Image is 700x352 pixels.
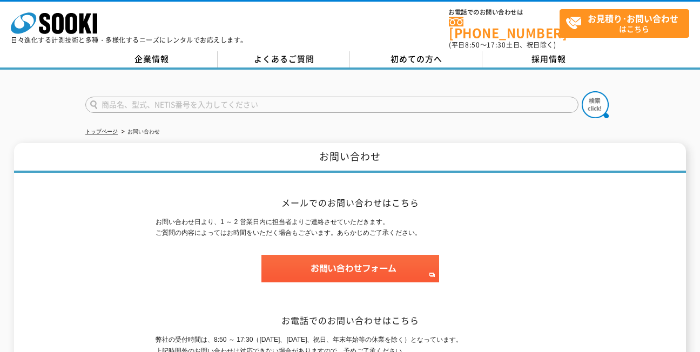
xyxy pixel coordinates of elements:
[11,37,247,43] p: 日々進化する計測技術と多種・多様化するニーズにレンタルでお応えします。
[156,197,544,208] h2: メールでのお問い合わせはこちら
[449,9,560,16] span: お電話でのお問い合わせは
[156,216,544,239] p: お問い合わせ日より、1 ～ 2 営業日内に担当者よりご連絡させていただきます。 ご質問の内容によってはお時間をいただく場合もございます。あらかじめご了承ください。
[588,12,678,25] strong: お見積り･お問い合わせ
[391,53,442,65] span: 初めての方へ
[85,51,218,67] a: 企業情報
[449,40,556,50] span: (平日 ～ 土日、祝日除く)
[449,17,560,39] a: [PHONE_NUMBER]
[566,10,689,37] span: はこちら
[261,273,439,280] a: お問い合わせフォーム
[156,315,544,326] h2: お電話でのお問い合わせはこちら
[487,40,506,50] span: 17:30
[261,255,439,282] img: お問い合わせフォーム
[582,91,609,118] img: btn_search.png
[482,51,615,67] a: 採用情報
[218,51,350,67] a: よくあるご質問
[14,143,686,173] h1: お問い合わせ
[560,9,689,38] a: お見積り･お問い合わせはこちら
[119,126,160,138] li: お問い合わせ
[350,51,482,67] a: 初めての方へ
[85,97,578,113] input: 商品名、型式、NETIS番号を入力してください
[85,128,118,134] a: トップページ
[465,40,480,50] span: 8:50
